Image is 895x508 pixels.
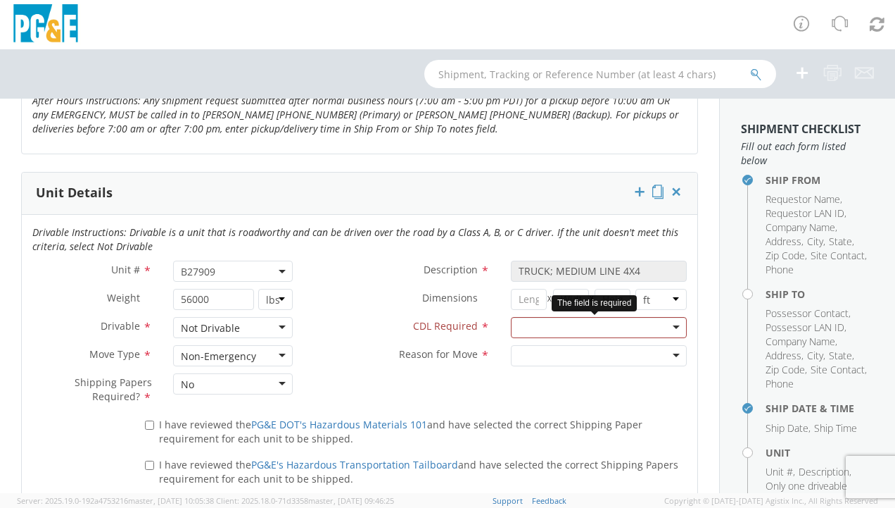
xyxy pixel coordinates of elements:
li: , [766,421,811,435]
span: Ship Date [766,421,808,435]
input: Width [553,289,589,310]
span: Server: 2025.19.0-192a4753216 [17,495,214,506]
span: Copyright © [DATE]-[DATE] Agistix Inc., All Rights Reserved [664,495,878,507]
li: , [829,349,854,363]
h4: Ship To [766,289,874,299]
span: City [807,235,823,248]
span: master, [DATE] 09:46:25 [308,495,394,506]
div: No [181,378,194,392]
span: Site Contact [811,249,865,262]
span: Zip Code [766,249,805,262]
li: , [766,465,795,479]
span: State [829,349,852,362]
input: I have reviewed thePG&E's Hazardous Transportation Tailboardand have selected the correct Shippin... [145,461,154,470]
h4: Ship From [766,175,874,185]
span: Move Type [89,347,140,361]
span: Drivable [101,319,140,333]
strong: Shipment Checklist [741,121,861,137]
span: Possessor Contact [766,306,849,320]
span: Phone [766,377,794,390]
span: Site Contact [811,363,865,376]
img: pge-logo-06675f144f4cfa6a6814.png [11,4,81,46]
span: X [589,289,595,310]
span: X [547,289,553,310]
span: I have reviewed the and have selected the correct Shipping Papers requirement for each unit to be... [159,458,678,485]
li: , [766,349,804,363]
input: Length [511,289,547,310]
li: , [807,349,825,363]
span: master, [DATE] 10:05:38 [128,495,214,506]
a: Support [493,495,523,506]
span: I have reviewed the and have selected the correct Shipping Paper requirement for each unit to be ... [159,418,642,445]
li: , [811,249,867,263]
h4: Ship Date & Time [766,403,874,414]
li: , [766,206,846,221]
input: I have reviewed thePG&E DOT's Hazardous Materials 101and have selected the correct Shipping Paper... [145,421,154,430]
span: CDL Required [413,319,478,333]
li: , [766,249,807,263]
span: State [829,235,852,248]
div: The field is required [552,295,637,311]
span: B27909 [173,261,293,282]
span: Unit # [111,263,140,276]
div: Not Drivable [181,321,240,335]
h4: Unit [766,447,874,458]
span: Address [766,235,801,248]
span: Shipping Papers Required? [75,376,152,403]
span: Possessor LAN ID [766,321,844,334]
li: , [811,363,867,377]
span: B27909 [181,265,285,278]
input: Shipment, Tracking or Reference Number (at least 4 chars) [424,60,776,88]
a: PG&E's Hazardous Transportation Tailboard [251,458,458,471]
span: City [807,349,823,362]
span: Fill out each form listed below [741,140,874,168]
span: Reason for Move [399,347,478,361]
li: , [807,235,825,249]
li: , [766,363,807,377]
a: Feedback [532,495,566,506]
span: Company Name [766,221,835,234]
li: , [766,235,804,249]
i: After Hours Instructions: Any shipment request submitted after normal business hours (7:00 am - 5... [32,94,679,135]
li: , [829,235,854,249]
span: Description [424,263,478,276]
li: , [766,335,837,349]
input: Height [595,289,630,310]
span: Address [766,349,801,362]
span: Client: 2025.18.0-71d3358 [216,495,394,506]
span: Zip Code [766,363,805,376]
h3: Unit Details [36,186,113,200]
li: , [766,306,851,321]
span: Phone [766,263,794,276]
span: Weight [107,291,140,304]
li: , [766,321,846,335]
span: Company Name [766,335,835,348]
span: Unit # [766,465,793,478]
a: PG&E DOT's Hazardous Materials 101 [251,418,427,431]
span: Requestor Name [766,192,840,206]
li: , [766,192,842,206]
span: Ship Time [814,421,857,435]
div: Non-Emergency [181,349,256,364]
span: Requestor LAN ID [766,206,844,220]
span: Description [799,465,849,478]
li: , [799,465,851,479]
i: Drivable Instructions: Drivable is a unit that is roadworthy and can be driven over the road by a... [32,225,678,253]
span: Dimensions [422,291,478,304]
li: , [766,221,837,235]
